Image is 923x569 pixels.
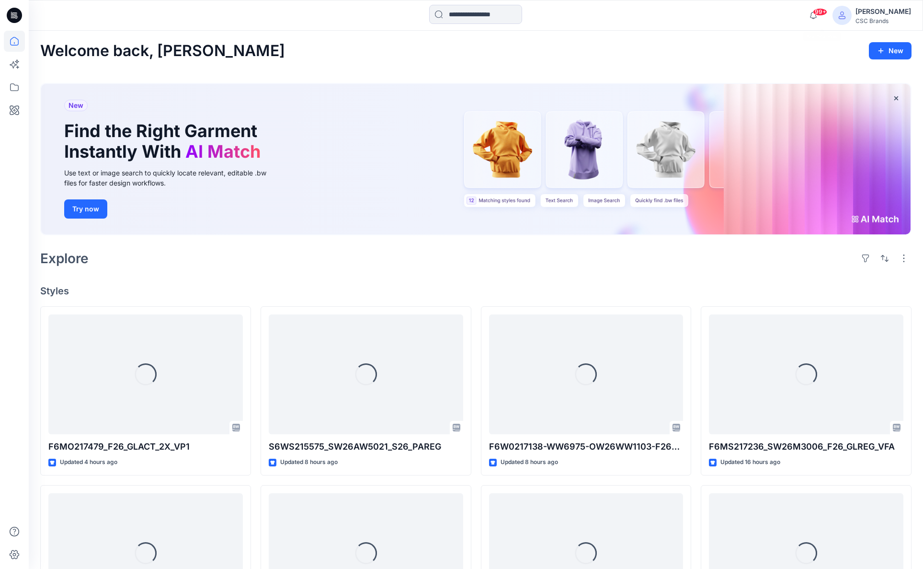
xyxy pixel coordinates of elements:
[501,457,558,467] p: Updated 8 hours ago
[64,121,265,162] h1: Find the Right Garment Instantly With
[185,141,261,162] span: AI Match
[855,6,911,17] div: [PERSON_NAME]
[869,42,912,59] button: New
[40,251,89,266] h2: Explore
[813,8,827,16] span: 99+
[60,457,117,467] p: Updated 4 hours ago
[40,285,912,297] h4: Styles
[64,199,107,219] button: Try now
[40,42,285,60] h2: Welcome back, [PERSON_NAME]
[269,440,463,453] p: S6WS215575_SW26AW5021_S26_PAREG
[48,440,243,453] p: F6MO217479_F26_GLACT_2X_VP1
[709,440,903,453] p: F6MS217236_SW26M3006_F26_GLREG_VFA
[720,457,780,467] p: Updated 16 hours ago
[838,12,846,19] svg: avatar
[64,168,280,188] div: Use text or image search to quickly locate relevant, editable .bw files for faster design workflows.
[489,440,684,453] p: F6W0217138-WW6975-OW26WW1103-F26-PLSREG
[68,100,83,111] span: New
[280,457,338,467] p: Updated 8 hours ago
[855,17,911,24] div: CSC Brands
